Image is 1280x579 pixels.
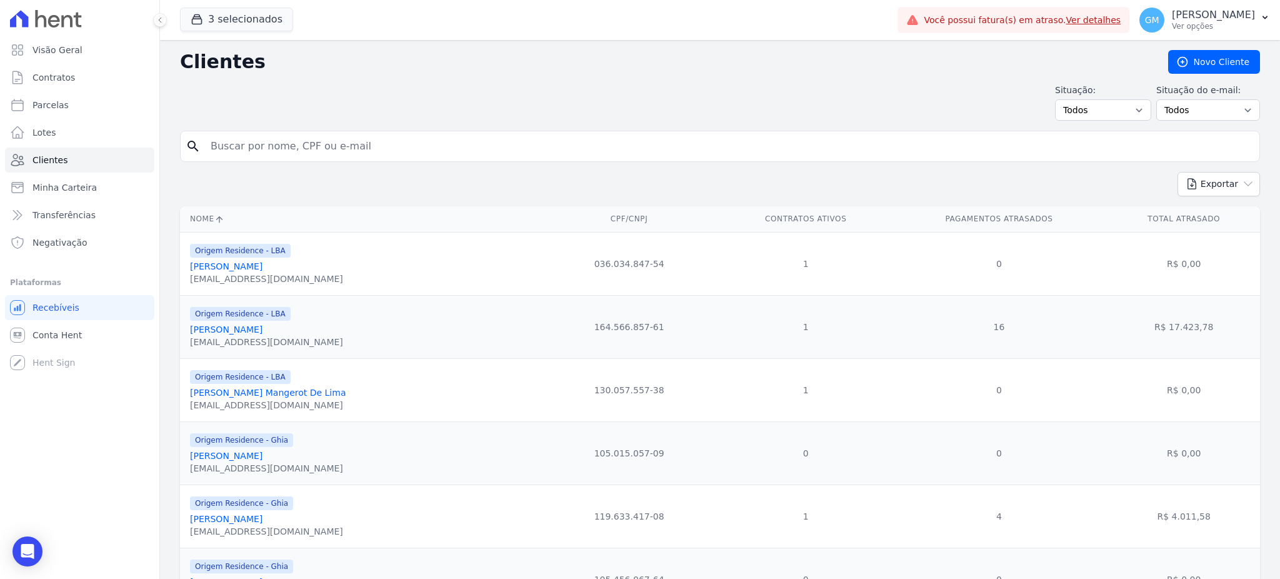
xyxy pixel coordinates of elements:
td: 119.633.417-08 [537,485,721,548]
h2: Clientes [180,51,1148,73]
a: Conta Hent [5,323,154,348]
td: R$ 0,00 [1107,421,1260,485]
button: Exportar [1177,172,1260,196]
div: [EMAIL_ADDRESS][DOMAIN_NAME] [190,336,343,348]
span: Origem Residence - LBA [190,244,291,258]
a: Transferências [5,203,154,228]
span: Origem Residence - Ghia [190,560,293,573]
p: [PERSON_NAME] [1172,9,1255,21]
a: Ver detalhes [1066,15,1121,25]
td: 0 [891,358,1108,421]
td: 1 [721,232,891,295]
span: Negativação [32,236,87,249]
td: 0 [721,421,891,485]
td: 16 [891,295,1108,358]
input: Buscar por nome, CPF ou e-mail [203,134,1254,159]
div: [EMAIL_ADDRESS][DOMAIN_NAME] [190,525,343,538]
td: R$ 0,00 [1107,358,1260,421]
td: 164.566.857-61 [537,295,721,358]
a: Recebíveis [5,295,154,320]
td: 1 [721,485,891,548]
span: Parcelas [32,99,69,111]
div: Open Intercom Messenger [12,536,42,566]
td: 0 [891,232,1108,295]
span: Clientes [32,154,67,166]
a: Contratos [5,65,154,90]
td: 1 [721,358,891,421]
td: R$ 0,00 [1107,232,1260,295]
span: Origem Residence - Ghia [190,433,293,447]
a: Novo Cliente [1168,50,1260,74]
label: Situação: [1055,84,1151,97]
a: Parcelas [5,93,154,118]
span: Minha Carteira [32,181,97,194]
td: 130.057.557-38 [537,358,721,421]
a: Minha Carteira [5,175,154,200]
a: Clientes [5,148,154,173]
td: 036.034.847-54 [537,232,721,295]
div: [EMAIL_ADDRESS][DOMAIN_NAME] [190,399,346,411]
td: 4 [891,485,1108,548]
span: Origem Residence - LBA [190,307,291,321]
span: Recebíveis [32,301,79,314]
button: GM [PERSON_NAME] Ver opções [1129,3,1280,38]
span: Contratos [32,71,75,84]
span: Conta Hent [32,329,82,341]
span: Origem Residence - LBA [190,370,291,384]
td: 1 [721,295,891,358]
span: Lotes [32,126,56,139]
a: Lotes [5,120,154,145]
span: Você possui fatura(s) em atraso. [924,14,1121,27]
i: search [186,139,201,154]
th: Nome [180,206,537,232]
td: R$ 17.423,78 [1107,295,1260,358]
a: [PERSON_NAME] [190,325,262,335]
div: [EMAIL_ADDRESS][DOMAIN_NAME] [190,462,343,475]
a: [PERSON_NAME] Mangerot De Lima [190,388,346,398]
a: [PERSON_NAME] [190,261,262,271]
label: Situação do e-mail: [1156,84,1260,97]
td: 0 [891,421,1108,485]
div: [EMAIL_ADDRESS][DOMAIN_NAME] [190,273,343,285]
span: Origem Residence - Ghia [190,496,293,510]
a: Visão Geral [5,38,154,63]
button: 3 selecionados [180,8,293,31]
a: Negativação [5,230,154,255]
div: Plataformas [10,275,149,290]
a: [PERSON_NAME] [190,451,262,461]
th: Total Atrasado [1107,206,1260,232]
span: Transferências [32,209,96,221]
td: 105.015.057-09 [537,421,721,485]
th: Pagamentos Atrasados [891,206,1108,232]
p: Ver opções [1172,21,1255,31]
th: CPF/CNPJ [537,206,721,232]
th: Contratos Ativos [721,206,891,232]
a: [PERSON_NAME] [190,514,262,524]
span: Visão Geral [32,44,82,56]
span: GM [1145,16,1159,24]
td: R$ 4.011,58 [1107,485,1260,548]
